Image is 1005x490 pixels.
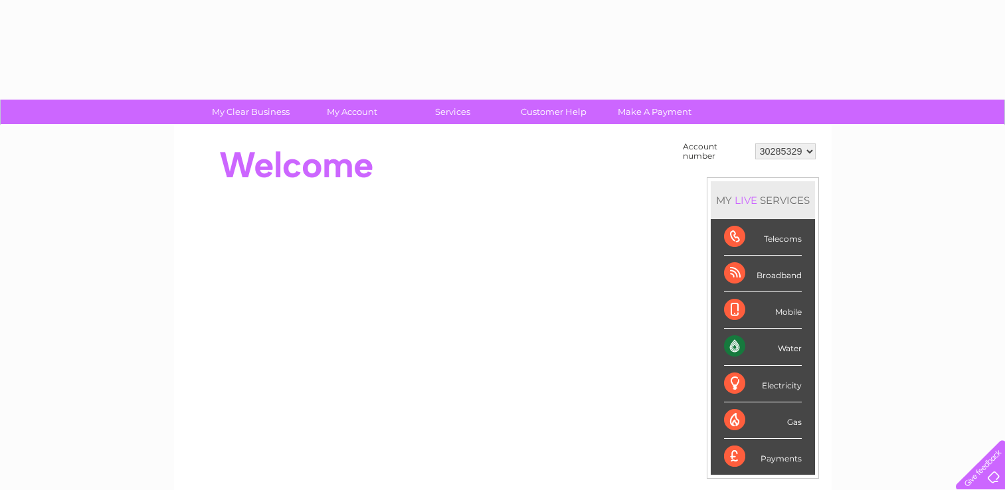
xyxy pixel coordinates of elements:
[398,100,507,124] a: Services
[724,256,802,292] div: Broadband
[724,219,802,256] div: Telecoms
[600,100,709,124] a: Make A Payment
[196,100,306,124] a: My Clear Business
[732,194,760,206] div: LIVE
[724,402,802,439] div: Gas
[724,439,802,475] div: Payments
[499,100,608,124] a: Customer Help
[297,100,407,124] a: My Account
[724,366,802,402] div: Electricity
[711,181,815,219] div: MY SERVICES
[724,292,802,329] div: Mobile
[724,329,802,365] div: Water
[680,139,752,164] td: Account number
